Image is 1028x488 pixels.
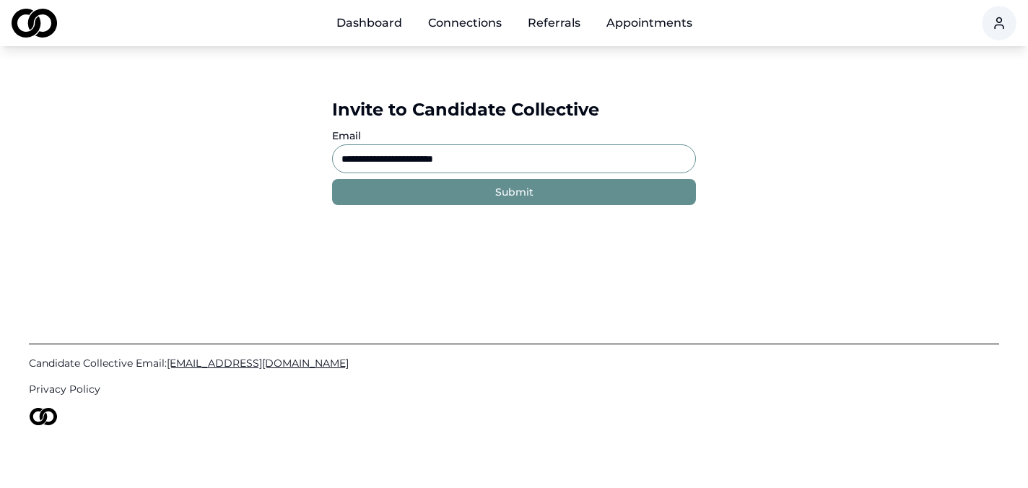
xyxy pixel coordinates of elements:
[325,9,414,38] a: Dashboard
[325,9,704,38] nav: Main
[516,9,592,38] a: Referrals
[495,185,533,199] div: Submit
[595,9,704,38] a: Appointments
[332,179,696,205] button: Submit
[29,356,999,370] a: Candidate Collective Email:[EMAIL_ADDRESS][DOMAIN_NAME]
[29,408,58,425] img: logo
[417,9,513,38] a: Connections
[332,98,696,121] div: Invite to Candidate Collective
[332,129,361,142] label: Email
[167,357,349,370] span: [EMAIL_ADDRESS][DOMAIN_NAME]
[29,382,999,396] a: Privacy Policy
[12,9,57,38] img: logo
